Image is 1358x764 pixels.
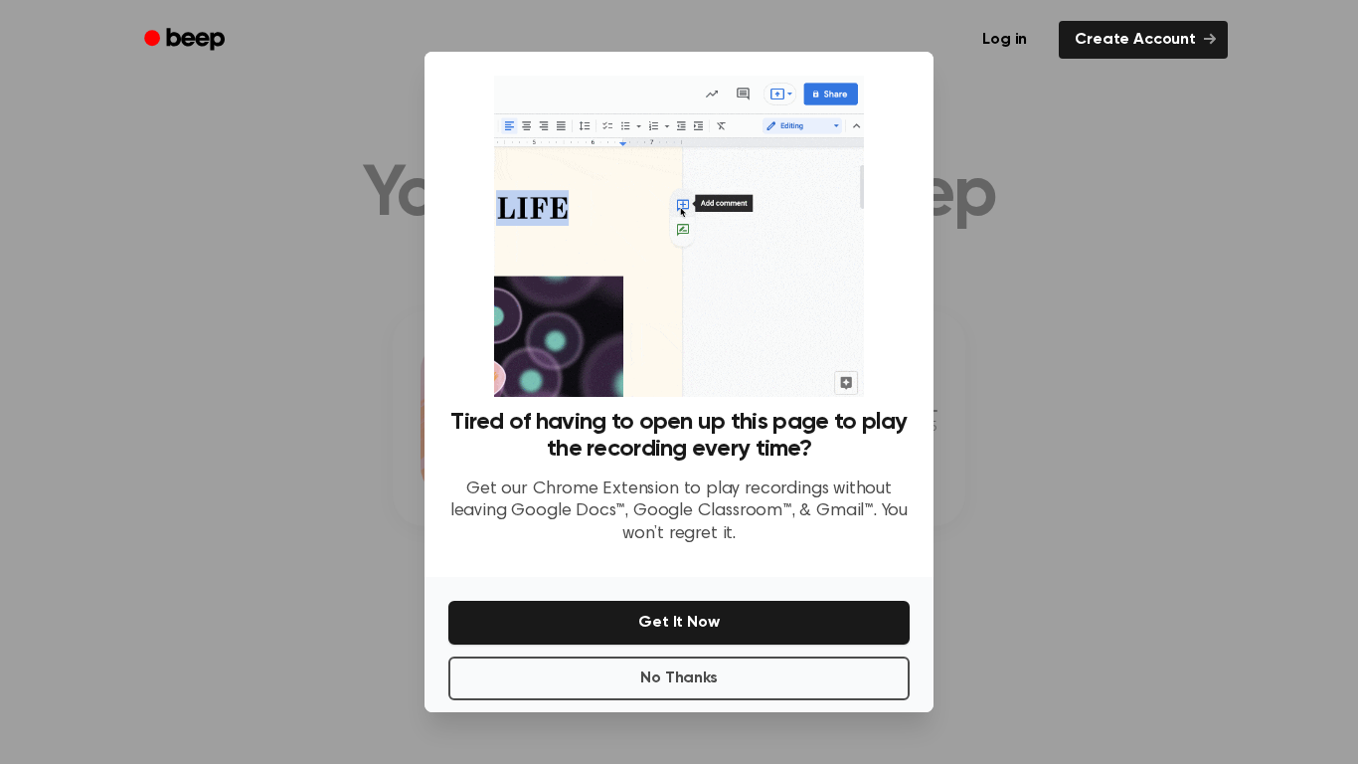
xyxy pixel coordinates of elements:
a: Log in [962,17,1047,63]
h3: Tired of having to open up this page to play the recording every time? [448,409,910,463]
button: Get It Now [448,601,910,645]
p: Get our Chrome Extension to play recordings without leaving Google Docs™, Google Classroom™, & Gm... [448,478,910,546]
a: Create Account [1059,21,1228,59]
button: No Thanks [448,657,910,700]
a: Beep [130,21,243,60]
img: Beep extension in action [494,76,863,397]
